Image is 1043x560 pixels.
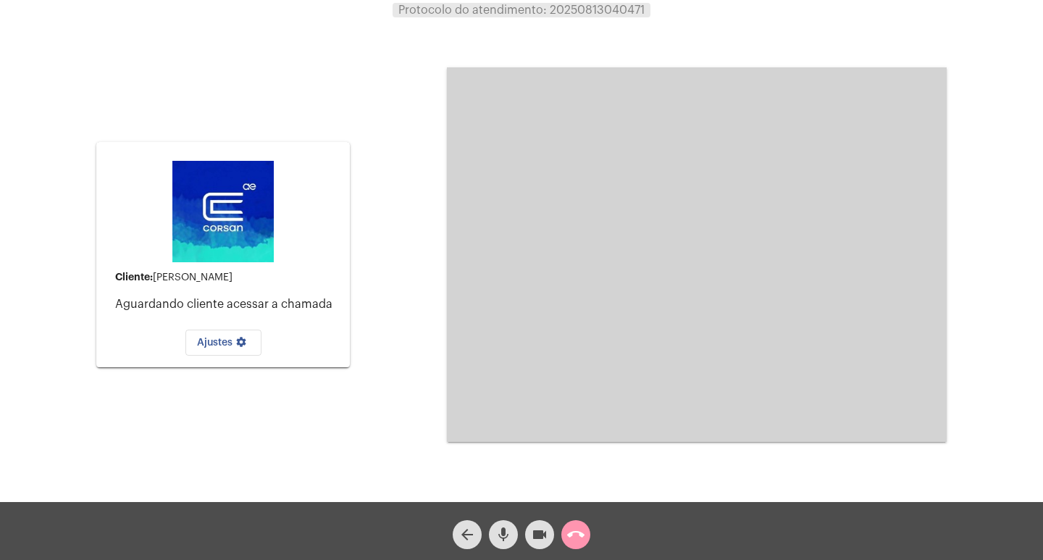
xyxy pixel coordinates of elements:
[115,272,338,283] div: [PERSON_NAME]
[197,338,250,348] span: Ajustes
[115,298,338,311] p: Aguardando cliente acessar a chamada
[115,272,153,282] strong: Cliente:
[398,4,645,16] span: Protocolo do atendimento: 20250813040471
[172,161,274,262] img: d4669ae0-8c07-2337-4f67-34b0df7f5ae4.jpeg
[185,330,261,356] button: Ajustes
[495,526,512,543] mat-icon: mic
[567,526,585,543] mat-icon: call_end
[233,336,250,354] mat-icon: settings
[458,526,476,543] mat-icon: arrow_back
[531,526,548,543] mat-icon: videocam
